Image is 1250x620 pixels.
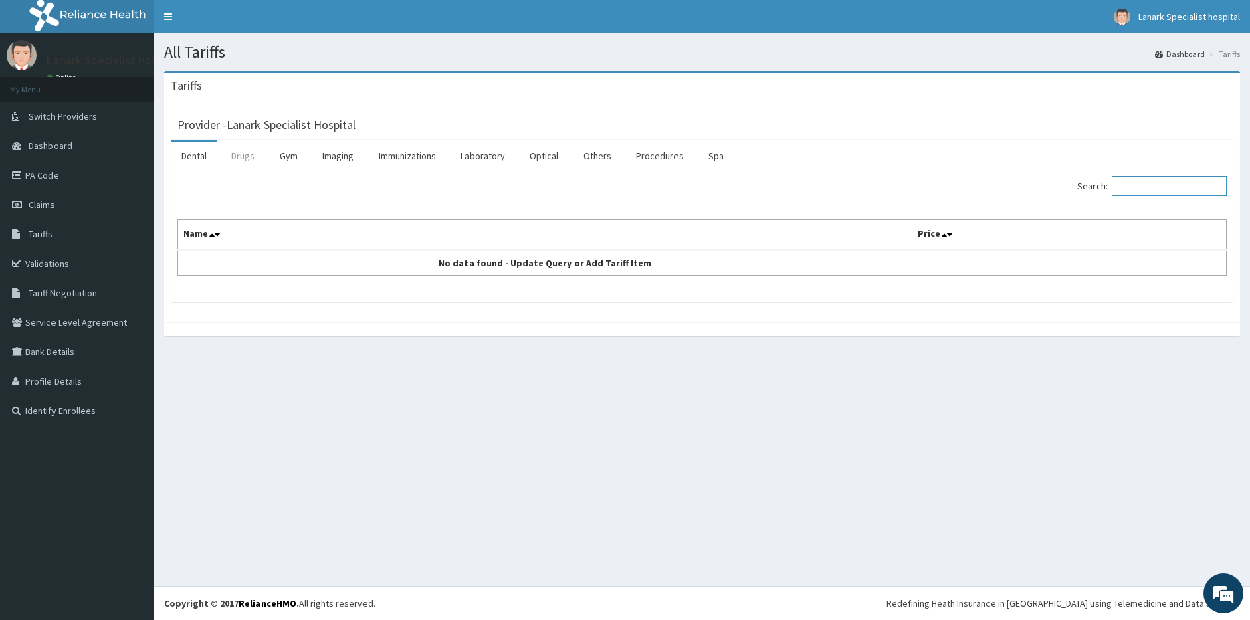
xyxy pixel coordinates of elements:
a: Procedures [625,142,694,170]
span: Dashboard [29,140,72,152]
a: Immunizations [368,142,447,170]
span: Lanark Specialist hospital [1138,11,1240,23]
footer: All rights reserved. [154,586,1250,620]
strong: Copyright © 2017 . [164,597,299,609]
a: Spa [698,142,734,170]
span: Tariffs [29,228,53,240]
img: User Image [1114,9,1130,25]
h3: Provider - Lanark Specialist Hospital [177,119,356,131]
a: Dental [171,142,217,170]
a: Drugs [221,142,266,170]
li: Tariffs [1206,48,1240,60]
label: Search: [1077,176,1227,196]
a: Online [47,73,79,82]
th: Name [178,220,912,251]
th: Price [912,220,1226,251]
span: Tariff Negotiation [29,287,97,299]
a: RelianceHMO [239,597,296,609]
a: Others [572,142,622,170]
p: Lanark Specialist hospital [47,54,181,66]
span: Switch Providers [29,110,97,122]
a: Laboratory [450,142,516,170]
a: Dashboard [1155,48,1205,60]
a: Imaging [312,142,364,170]
a: Optical [519,142,569,170]
span: Claims [29,199,55,211]
td: No data found - Update Query or Add Tariff Item [178,250,912,276]
a: Gym [269,142,308,170]
input: Search: [1112,176,1227,196]
h1: All Tariffs [164,43,1240,61]
h3: Tariffs [171,80,202,92]
div: Redefining Heath Insurance in [GEOGRAPHIC_DATA] using Telemedicine and Data Science! [886,597,1240,610]
img: User Image [7,40,37,70]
